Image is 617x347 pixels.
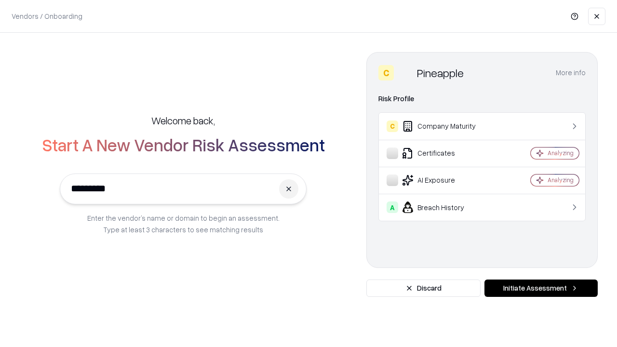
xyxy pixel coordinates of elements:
[151,114,215,127] h5: Welcome back,
[42,135,325,154] h2: Start A New Vendor Risk Assessment
[12,11,82,21] p: Vendors / Onboarding
[387,201,398,213] div: A
[366,280,481,297] button: Discard
[417,65,464,80] div: Pineapple
[484,280,598,297] button: Initiate Assessment
[387,120,502,132] div: Company Maturity
[87,212,280,235] p: Enter the vendor’s name or domain to begin an assessment. Type at least 3 characters to see match...
[378,65,394,80] div: C
[556,64,586,81] button: More info
[548,149,574,157] div: Analyzing
[387,120,398,132] div: C
[387,201,502,213] div: Breach History
[378,93,586,105] div: Risk Profile
[387,174,502,186] div: AI Exposure
[398,65,413,80] img: Pineapple
[387,147,502,159] div: Certificates
[548,176,574,184] div: Analyzing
